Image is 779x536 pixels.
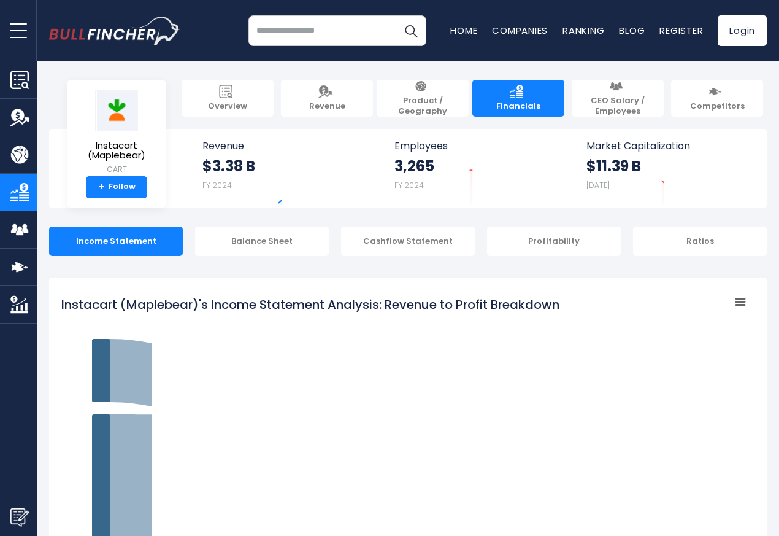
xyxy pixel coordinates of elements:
[49,17,181,45] img: bullfincher logo
[671,80,763,117] a: Competitors
[182,80,274,117] a: Overview
[633,227,767,256] div: Ratios
[77,141,156,161] span: Instacart (Maplebear)
[208,101,247,112] span: Overview
[202,140,370,152] span: Revenue
[195,227,329,256] div: Balance Sheet
[190,129,382,208] a: Revenue $3.38 B FY 2024
[77,164,156,175] small: CART
[382,129,573,208] a: Employees 3,265 FY 2024
[472,80,564,117] a: Financials
[377,80,469,117] a: Product / Geography
[394,157,434,176] strong: 3,265
[690,101,745,112] span: Competitors
[49,227,183,256] div: Income Statement
[383,96,462,117] span: Product / Geography
[86,176,147,198] a: +Follow
[586,157,641,176] strong: $11.39 B
[619,24,645,37] a: Blog
[394,180,424,190] small: FY 2024
[586,140,753,152] span: Market Capitalization
[492,24,548,37] a: Companies
[487,227,621,256] div: Profitability
[562,24,604,37] a: Ranking
[450,24,477,37] a: Home
[718,15,767,46] a: Login
[341,227,475,256] div: Cashflow Statement
[202,180,232,190] small: FY 2024
[578,96,658,117] span: CEO Salary / Employees
[572,80,664,117] a: CEO Salary / Employees
[281,80,373,117] a: Revenue
[98,182,104,193] strong: +
[49,17,181,45] a: Go to homepage
[496,101,540,112] span: Financials
[659,24,703,37] a: Register
[61,296,559,313] tspan: Instacart (Maplebear)'s Income Statement Analysis: Revenue to Profit Breakdown
[574,129,766,208] a: Market Capitalization $11.39 B [DATE]
[202,157,255,176] strong: $3.38 B
[394,140,561,152] span: Employees
[77,90,156,176] a: Instacart (Maplebear) CART
[586,180,610,190] small: [DATE]
[396,15,426,46] button: Search
[309,101,345,112] span: Revenue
